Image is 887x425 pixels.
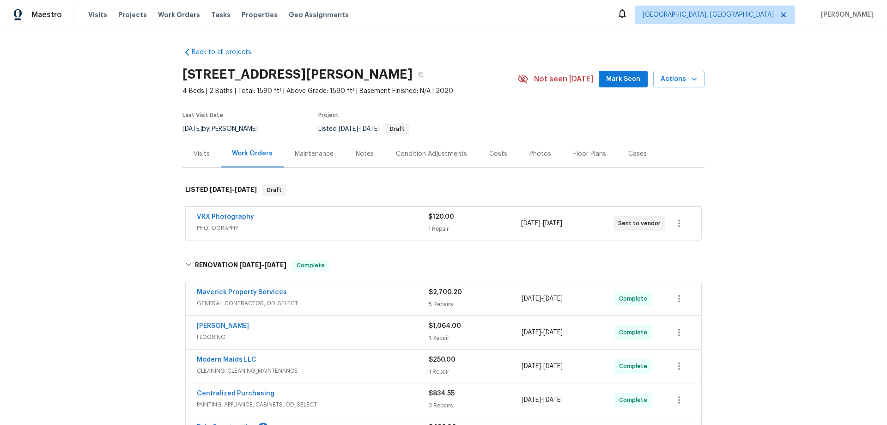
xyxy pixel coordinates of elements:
[289,10,349,19] span: Geo Assignments
[318,126,409,132] span: Listed
[543,220,562,227] span: [DATE]
[522,328,563,337] span: -
[182,123,269,135] div: by [PERSON_NAME]
[88,10,107,19] span: Visits
[158,10,200,19] span: Work Orders
[242,10,278,19] span: Properties
[522,395,563,405] span: -
[599,71,648,88] button: Mark Seen
[197,223,428,233] span: PHOTOGRAPHY
[653,71,705,88] button: Actions
[318,112,339,118] span: Project
[239,262,261,268] span: [DATE]
[489,149,507,159] div: Costs
[182,175,705,205] div: LISTED [DATE]-[DATE]Draft
[232,149,273,158] div: Work Orders
[619,328,651,337] span: Complete
[522,397,541,403] span: [DATE]
[573,149,606,159] div: Floor Plans
[429,289,462,296] span: $2,700.20
[522,329,541,336] span: [DATE]
[235,186,257,193] span: [DATE]
[339,126,380,132] span: -
[360,126,380,132] span: [DATE]
[643,10,774,19] span: [GEOGRAPHIC_DATA], [GEOGRAPHIC_DATA]
[429,333,522,343] div: 1 Repair
[429,323,461,329] span: $1,064.00
[197,390,274,397] a: Centralized Purchasing
[606,74,640,85] span: Mark Seen
[429,390,455,397] span: $834.55
[522,363,541,370] span: [DATE]
[619,294,651,303] span: Complete
[263,185,286,195] span: Draft
[618,219,664,228] span: Sent to vendor
[619,395,651,405] span: Complete
[182,86,517,96] span: 4 Beds | 2 Baths | Total: 1590 ft² | Above Grade: 1590 ft² | Basement Finished: N/A | 2020
[182,112,223,118] span: Last Visit Date
[295,149,334,159] div: Maintenance
[195,260,286,271] h6: RENOVATION
[197,357,256,363] a: Modern Maids LLC
[185,185,257,196] h6: LISTED
[543,296,563,302] span: [DATE]
[429,367,522,376] div: 1 Repair
[543,363,563,370] span: [DATE]
[429,401,522,410] div: 3 Repairs
[429,300,522,309] div: 5 Repairs
[522,294,563,303] span: -
[211,12,231,18] span: Tasks
[264,262,286,268] span: [DATE]
[396,149,467,159] div: Condition Adjustments
[661,74,697,85] span: Actions
[521,219,562,228] span: -
[197,333,429,342] span: FLOORING
[522,296,541,302] span: [DATE]
[197,289,287,296] a: Maverick Property Services
[413,66,429,83] button: Copy Address
[356,149,374,159] div: Notes
[182,251,705,280] div: RENOVATION [DATE]-[DATE]Complete
[197,400,429,409] span: PAINTING, APPLIANCE, CABINETS, OD_SELECT
[182,126,202,132] span: [DATE]
[521,220,541,227] span: [DATE]
[118,10,147,19] span: Projects
[817,10,873,19] span: [PERSON_NAME]
[628,149,647,159] div: Cases
[194,149,210,159] div: Visits
[429,357,456,363] span: $250.00
[197,366,429,376] span: CLEANING, CLEANING_MAINTENANCE
[197,214,254,220] a: VRX Photography
[529,149,551,159] div: Photos
[239,262,286,268] span: -
[534,74,593,84] span: Not seen [DATE]
[182,48,271,57] a: Back to all projects
[210,186,232,193] span: [DATE]
[339,126,358,132] span: [DATE]
[428,214,454,220] span: $120.00
[182,70,413,79] h2: [STREET_ADDRESS][PERSON_NAME]
[428,224,521,234] div: 1 Repair
[197,299,429,308] span: GENERAL_CONTRACTOR, OD_SELECT
[619,362,651,371] span: Complete
[31,10,62,19] span: Maestro
[197,323,249,329] a: [PERSON_NAME]
[386,126,408,132] span: Draft
[522,362,563,371] span: -
[543,329,563,336] span: [DATE]
[293,261,328,270] span: Complete
[210,186,257,193] span: -
[543,397,563,403] span: [DATE]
